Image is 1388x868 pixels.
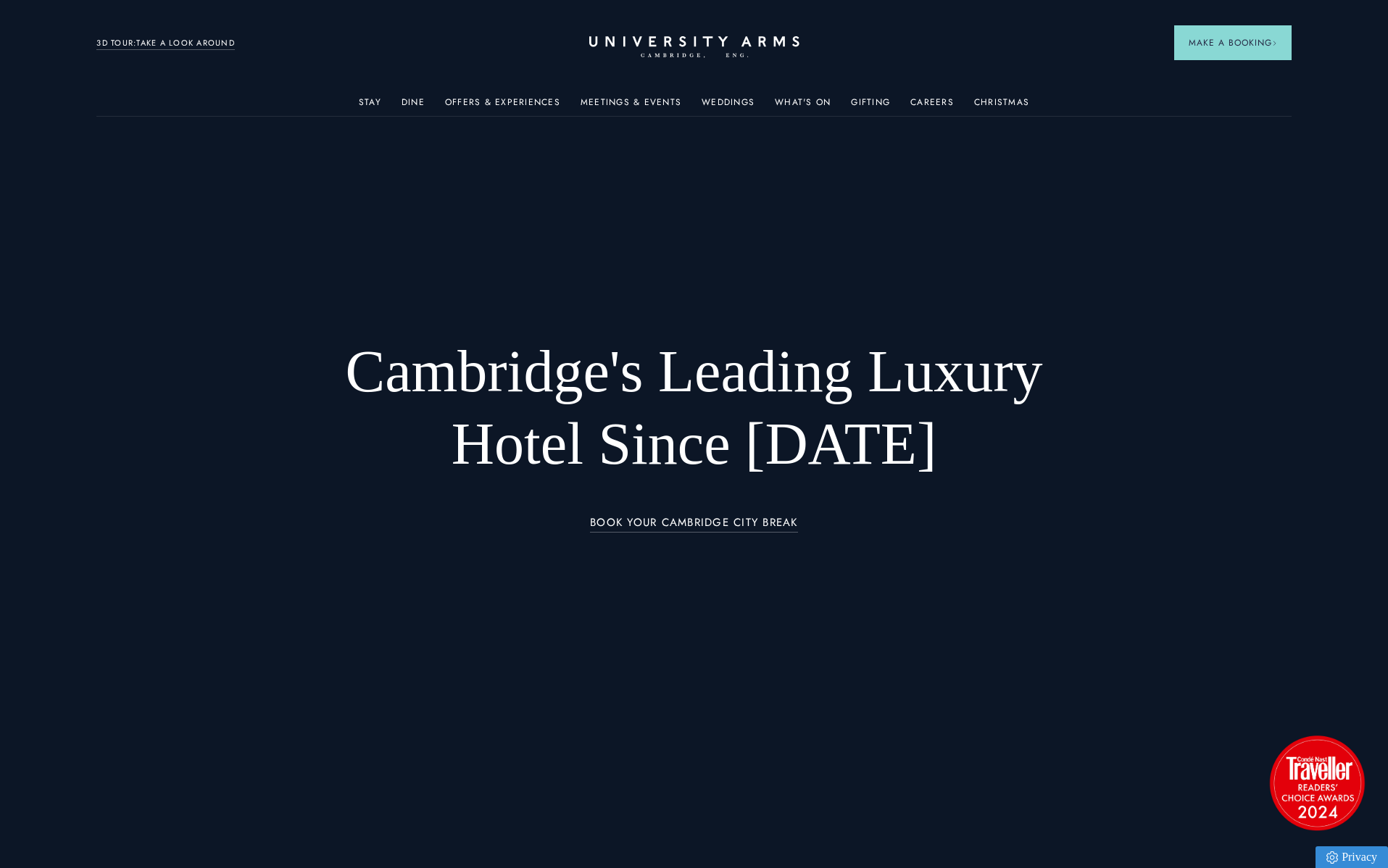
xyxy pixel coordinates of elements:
[445,97,560,116] a: Offers & Experiences
[851,97,890,116] a: Gifting
[775,97,831,116] a: What's On
[974,97,1029,116] a: Christmas
[1326,851,1338,864] img: Privacy
[1316,846,1388,868] a: Privacy
[1189,36,1277,49] span: Make a Booking
[307,335,1081,480] h1: Cambridge's Leading Luxury Hotel Since [DATE]
[910,97,954,116] a: Careers
[589,36,799,59] a: Home
[1272,41,1277,46] img: Arrow icon
[1174,25,1292,60] button: Make a BookingArrow icon
[581,97,681,116] a: Meetings & Events
[359,97,381,116] a: Stay
[402,97,425,116] a: Dine
[96,37,235,50] a: 3D TOUR:TAKE A LOOK AROUND
[1263,728,1371,837] img: image-2524eff8f0c5d55edbf694693304c4387916dea5-1501x1501-png
[590,517,798,533] a: BOOK YOUR CAMBRIDGE CITY BREAK
[702,97,755,116] a: Weddings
